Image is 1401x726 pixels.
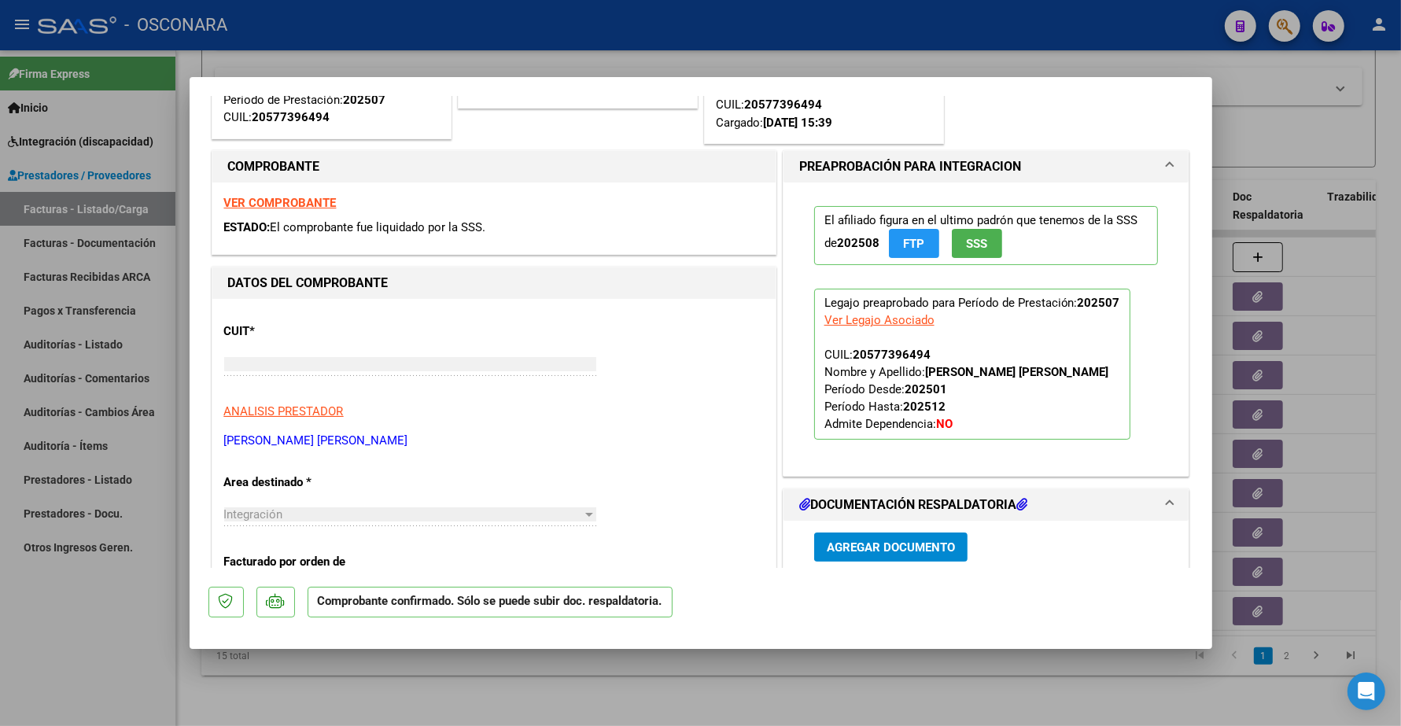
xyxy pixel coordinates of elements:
p: CUIT [224,322,386,341]
span: El comprobante fue liquidado por la SSS. [271,220,486,234]
span: SSS [966,237,987,251]
span: CUIL: Nombre y Apellido: Período Desde: Período Hasta: Admite Dependencia: [824,348,1109,431]
p: Comprobante confirmado. Sólo se puede subir doc. respaldatoria. [308,587,673,617]
button: SSS [952,229,1002,258]
p: El afiliado figura en el ultimo padrón que tenemos de la SSS de [814,206,1159,265]
strong: [PERSON_NAME] [PERSON_NAME] [925,365,1109,379]
h1: DOCUMENTACIÓN RESPALDATORIA [799,496,1027,514]
a: VER COMPROBANTE [224,196,337,210]
mat-expansion-panel-header: DOCUMENTACIÓN RESPALDATORIA [783,489,1189,521]
h1: PREAPROBACIÓN PARA INTEGRACION [799,157,1021,176]
strong: 202508 [837,236,879,250]
div: Open Intercom Messenger [1348,673,1385,710]
strong: 202501 [905,382,947,396]
span: ANALISIS PRESTADOR [224,404,344,418]
strong: 202512 [903,400,946,414]
strong: COMPROBANTE [228,159,320,174]
span: ESTADO: [224,220,271,234]
p: Legajo preaprobado para Período de Prestación: [814,289,1130,440]
span: FTP [903,237,924,251]
p: Facturado por orden de [224,553,386,571]
strong: 202507 [1078,296,1120,310]
strong: NO [936,417,953,431]
mat-expansion-panel-header: PREAPROBACIÓN PARA INTEGRACION [783,151,1189,182]
div: 20577396494 [253,109,330,127]
button: FTP [889,229,939,258]
div: PREAPROBACIÓN PARA INTEGRACION [783,182,1189,476]
strong: 202507 [344,93,386,107]
div: 20577396494 [745,96,823,114]
button: Agregar Documento [814,533,968,562]
span: Agregar Documento [827,540,955,555]
p: Area destinado * [224,474,386,492]
span: Integración [224,507,283,521]
div: 20577396494 [853,346,931,363]
div: Ver Legajo Asociado [824,311,935,329]
p: [PERSON_NAME] [PERSON_NAME] [224,432,764,450]
strong: DATOS DEL COMPROBANTE [228,275,389,290]
strong: [DATE] 15:39 [764,116,833,130]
